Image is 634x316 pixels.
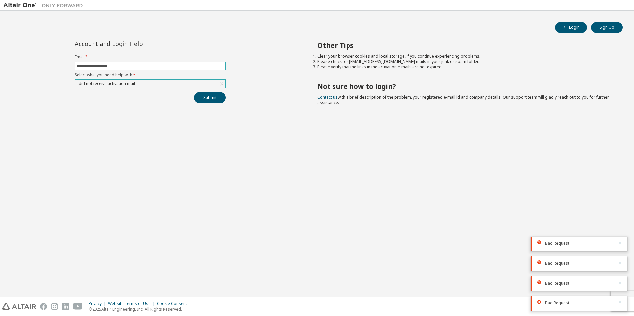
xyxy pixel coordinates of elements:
label: Select what you need help with [75,72,226,78]
div: Website Terms of Use [108,301,157,306]
img: Altair One [3,2,86,9]
img: facebook.svg [40,303,47,310]
div: Account and Login Help [75,41,196,46]
img: linkedin.svg [62,303,69,310]
span: Bad Request [545,261,569,266]
h2: Other Tips [317,41,611,50]
img: youtube.svg [73,303,83,310]
span: Bad Request [545,281,569,286]
div: I did not receive activation mail [75,80,136,87]
div: Privacy [89,301,108,306]
span: Bad Request [545,300,569,306]
li: Please verify that the links in the activation e-mails are not expired. [317,64,611,70]
button: Submit [194,92,226,103]
button: Sign Up [591,22,623,33]
li: Please check for [EMAIL_ADDRESS][DOMAIN_NAME] mails in your junk or spam folder. [317,59,611,64]
h2: Not sure how to login? [317,82,611,91]
span: Bad Request [545,241,569,246]
button: Login [555,22,587,33]
img: instagram.svg [51,303,58,310]
li: Clear your browser cookies and local storage, if you continue experiencing problems. [317,54,611,59]
img: altair_logo.svg [2,303,36,310]
a: Contact us [317,94,338,100]
div: Cookie Consent [157,301,191,306]
span: with a brief description of the problem, your registered e-mail id and company details. Our suppo... [317,94,609,105]
p: © 2025 Altair Engineering, Inc. All Rights Reserved. [89,306,191,312]
div: I did not receive activation mail [75,80,225,88]
label: Email [75,54,226,60]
